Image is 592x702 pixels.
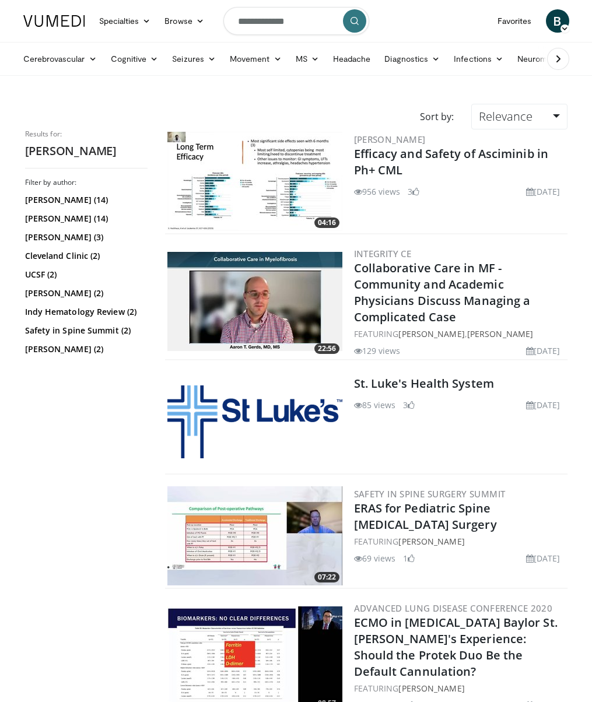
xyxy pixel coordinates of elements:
a: Safety in Spine Surgery Summit [354,488,506,500]
a: Indy Hematology Review (2) [25,306,145,318]
a: Seizures [165,47,223,71]
li: 956 views [354,185,401,198]
p: Results for: [25,129,148,139]
a: Movement [223,47,289,71]
h2: [PERSON_NAME] [25,143,148,159]
a: [PERSON_NAME] [354,134,426,145]
a: [PERSON_NAME] [398,683,464,694]
a: [PERSON_NAME] (2) [25,343,145,355]
li: 69 views [354,552,396,564]
li: [DATE] [526,185,561,198]
a: Headache [326,47,378,71]
a: [PERSON_NAME] (14) [25,213,145,224]
a: Cognitive [104,47,166,71]
span: 07:22 [314,572,339,582]
span: 22:56 [314,343,339,354]
a: Infections [447,47,510,71]
h3: Filter by author: [25,178,148,187]
a: St. Luke's Health System [354,375,494,391]
a: Integrity CE [354,248,412,259]
a: [PERSON_NAME] [398,536,464,547]
li: [DATE] [526,399,561,411]
a: [PERSON_NAME] (3) [25,231,145,243]
a: Specialties [92,9,158,33]
a: [PERSON_NAME] (2) [25,287,145,299]
li: [DATE] [526,552,561,564]
a: Cleveland Clinic (2) [25,250,145,262]
a: 07:22 [167,486,342,585]
img: VuMedi Logo [23,15,85,27]
input: Search topics, interventions [223,7,369,35]
li: 1 [403,552,415,564]
img: St. Luke's Health System [167,385,342,458]
li: [DATE] [526,345,561,357]
a: Diagnostics [377,47,447,71]
a: ECMO in [MEDICAL_DATA] Baylor St. [PERSON_NAME]'s Experience: Should the Protek Duo Be the Defaul... [354,615,558,679]
a: B [546,9,569,33]
a: 22:56 [167,252,342,351]
div: FEATURING [354,535,565,547]
li: 85 views [354,399,396,411]
li: 3 [403,399,415,411]
a: UCSF (2) [25,269,145,280]
a: Advanced Lung Disease Conference 2020 [354,602,553,614]
a: Browse [157,9,211,33]
a: [PERSON_NAME] [398,328,464,339]
li: 3 [408,185,419,198]
a: Collaborative Care in MF - Community and Academic Physicians Discuss Managing a Complicated Case [354,260,531,325]
img: 855341d6-7ced-441b-baf6-6c062881b1a2.300x170_q85_crop-smart_upscale.jpg [167,132,342,231]
a: [PERSON_NAME] [467,328,533,339]
div: Sort by: [411,104,463,129]
a: ERAS for Pediatric Spine [MEDICAL_DATA] Surgery [354,500,497,532]
a: [PERSON_NAME] (14) [25,194,145,206]
div: FEATURING [354,682,565,694]
a: Favorites [491,9,539,33]
a: 04:16 [167,132,342,231]
img: e1fc4666-c404-4018-93a6-bbbb1d3f1c88.300x170_q85_crop-smart_upscale.jpg [167,252,342,351]
a: MS [289,47,326,71]
a: Relevance [471,104,567,129]
span: 04:16 [314,217,339,228]
a: Efficacy and Safety of Asciminib in Ph+ CML [354,146,549,178]
div: FEATURING , [354,328,565,340]
span: Relevance [479,108,533,124]
img: 3624af3b-3548-4aba-b9c0-81ba081fd60a.300x170_q85_crop-smart_upscale.jpg [167,486,342,585]
li: 129 views [354,345,401,357]
a: Safety in Spine Summit (2) [25,325,145,336]
a: Cerebrovascular [16,47,104,71]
